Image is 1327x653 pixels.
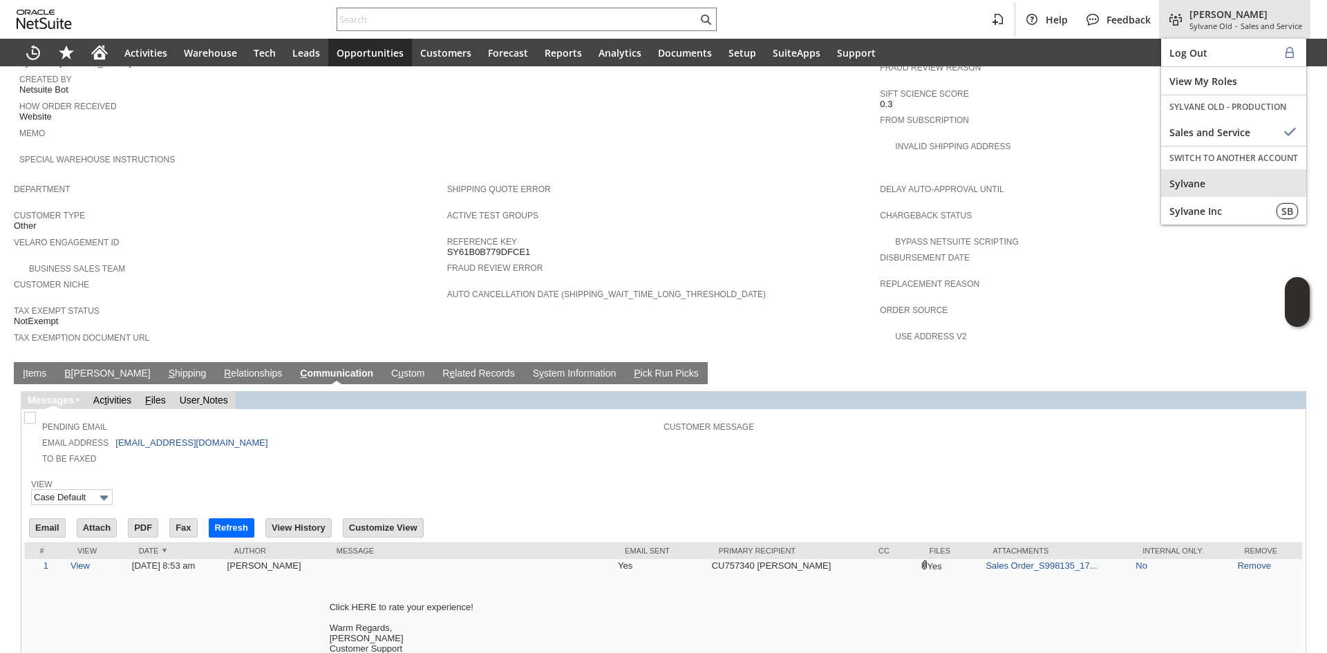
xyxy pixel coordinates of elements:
[1235,21,1238,31] span: -
[14,211,85,220] a: Customer Type
[14,306,100,316] a: Tax Exempt Status
[837,46,876,59] span: Support
[545,46,582,59] span: Reports
[895,237,1018,247] a: Bypass NetSuite Scripting
[300,368,307,379] span: C
[14,220,37,231] span: Other
[1241,21,1302,31] span: Sales and Service
[697,11,714,28] svg: Search
[19,368,50,381] a: Items
[880,99,892,110] span: 0.3
[1169,177,1298,190] span: Sylvane
[14,316,58,327] span: NotExempt
[388,368,428,381] a: Custom
[1046,13,1068,26] span: Help
[57,395,64,406] span: g
[663,422,754,432] a: Customer Message
[420,46,471,59] span: Customers
[895,332,966,341] a: Use Address V2
[23,368,26,379] span: I
[17,39,50,66] a: Recent Records
[880,211,972,220] a: Chargeback Status
[764,39,829,66] a: SuiteApps
[25,44,41,61] svg: Recent Records
[292,46,320,59] span: Leads
[284,39,328,66] a: Leads
[599,46,641,59] span: Analytics
[297,368,377,381] a: Communication
[28,395,74,406] a: Messages
[337,11,697,28] input: Search
[634,368,640,379] span: P
[895,142,1010,151] a: Invalid Shipping Address
[447,290,766,299] a: Auto Cancellation Date (shipping_wait_time_long_threshold_date)
[50,39,83,66] div: Shortcuts
[170,519,196,537] input: Fax
[439,368,518,381] a: Related Records
[1161,197,1306,225] a: Sylvane Inc
[234,547,316,555] div: Author
[30,519,65,537] input: Email
[115,437,267,448] a: [EMAIL_ADDRESS][DOMAIN_NAME]
[447,247,531,258] span: SY61B0B779DFCE1
[129,519,158,537] input: PDF
[31,480,53,489] a: View
[488,46,528,59] span: Forecast
[169,368,175,379] span: S
[70,560,90,571] a: View
[337,547,604,555] div: Message
[19,111,52,122] span: Website
[590,39,650,66] a: Analytics
[93,395,131,406] a: Activities
[124,46,167,59] span: Activities
[165,368,210,381] a: Shipping
[42,454,96,464] a: To Be Faxed
[328,39,412,66] a: Opportunities
[245,39,284,66] a: Tech
[1285,277,1310,327] iframe: Click here to launch Oracle Guided Learning Help Panel
[104,395,107,406] span: t
[398,368,404,379] span: u
[58,44,75,61] svg: Shortcuts
[139,547,214,555] div: Date
[449,368,455,379] span: e
[880,89,968,99] a: Sift Science Score
[19,102,117,111] a: How Order Received
[77,547,118,555] div: View
[447,184,551,194] a: Shipping Quote Error
[658,46,712,59] span: Documents
[64,368,70,379] span: B
[880,279,979,289] a: Replacement reason
[625,547,698,555] div: Email Sent
[719,547,858,555] div: Primary Recipient
[929,547,972,555] div: Files
[35,547,57,555] div: #
[880,184,1004,194] a: Delay Auto-Approval Until
[1161,67,1306,95] a: View My Roles
[728,46,756,59] span: Setup
[1136,560,1147,571] a: No
[1169,152,1298,164] label: SWITCH TO ANOTHER ACCOUNT
[96,490,112,506] img: More Options
[224,368,231,379] span: R
[61,368,153,381] a: B[PERSON_NAME]
[880,115,969,125] a: From Subscription
[529,368,620,381] a: System Information
[116,39,176,66] a: Activities
[1244,547,1292,555] div: Remove
[1169,101,1298,113] label: SYLVANE OLD - PRODUCTION
[29,264,125,274] a: Business Sales Team
[1142,547,1223,555] div: Internal Only
[180,395,228,406] a: UserNotes
[31,489,113,505] input: Case Default
[184,46,237,59] span: Warehouse
[19,129,45,138] a: Memo
[14,333,149,343] a: Tax Exemption Document URL
[880,305,948,315] a: Order Source
[1189,8,1302,21] span: [PERSON_NAME]
[220,368,285,381] a: Relationships
[337,46,404,59] span: Opportunities
[447,263,543,273] a: Fraud Review Error
[878,547,908,555] div: Cc
[650,39,720,66] a: Documents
